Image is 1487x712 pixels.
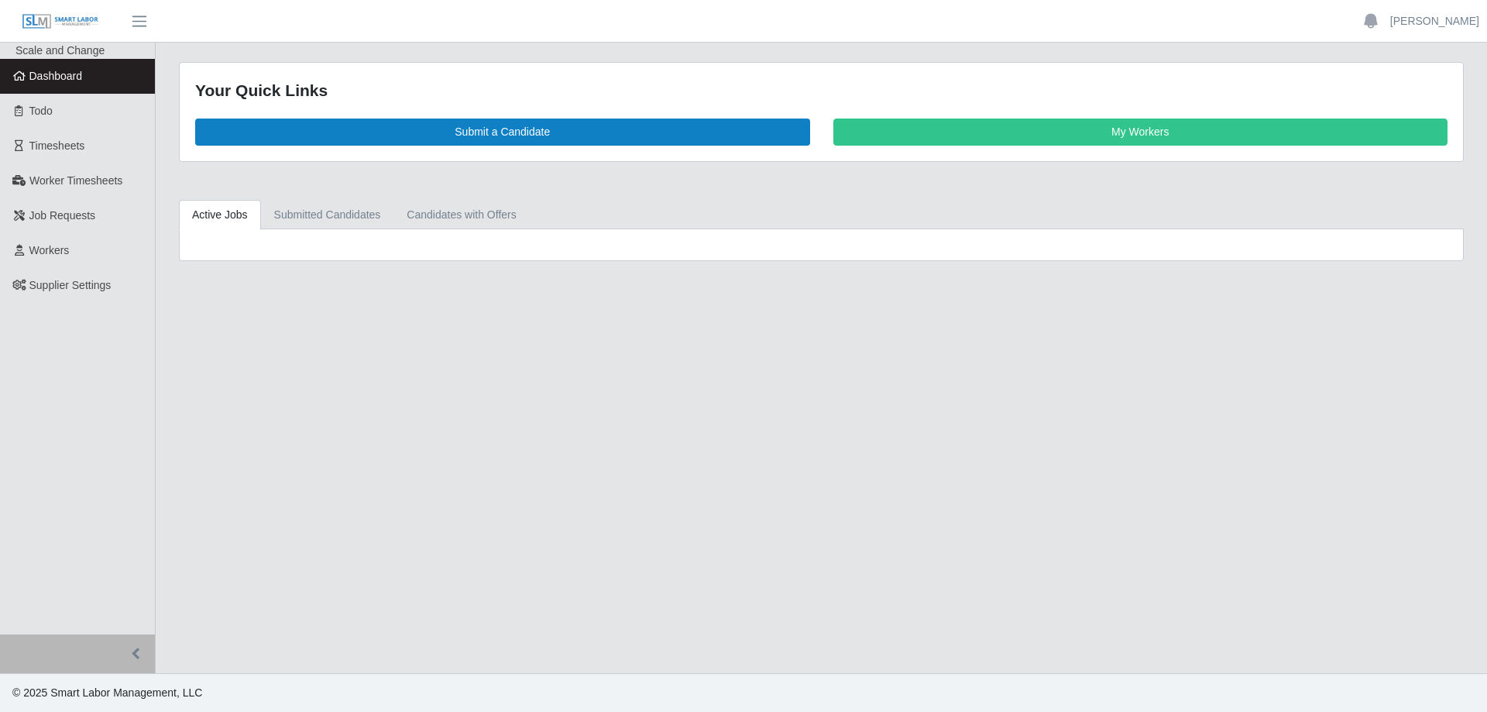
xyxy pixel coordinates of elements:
a: Submit a Candidate [195,119,810,146]
span: © 2025 Smart Labor Management, LLC [12,686,202,699]
span: Workers [29,244,70,256]
a: [PERSON_NAME] [1390,13,1479,29]
span: Scale and Change [15,44,105,57]
a: Submitted Candidates [261,200,394,230]
span: Dashboard [29,70,83,82]
a: Candidates with Offers [393,200,529,230]
a: My Workers [833,119,1448,146]
span: Todo [29,105,53,117]
span: Timesheets [29,139,85,152]
div: Your Quick Links [195,78,1448,103]
span: Supplier Settings [29,279,112,291]
a: Active Jobs [179,200,261,230]
span: Worker Timesheets [29,174,122,187]
img: SLM Logo [22,13,99,30]
span: Job Requests [29,209,96,222]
